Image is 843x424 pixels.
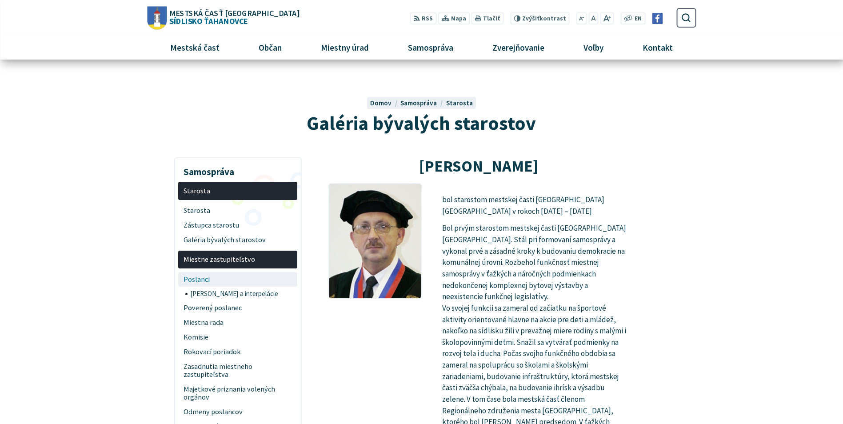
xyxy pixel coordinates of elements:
[639,36,676,60] span: Kontakt
[178,203,297,218] a: Starosta
[167,9,299,25] span: Sídlisko Ťahanovce
[476,36,561,60] a: Zverejňovanie
[652,13,663,24] img: Prejsť na Facebook stránku
[184,232,292,247] span: Galéria bývalých starostov
[446,99,473,107] a: Starosta
[184,345,292,360] span: Rokovací poriadok
[147,6,299,29] a: Logo Sídlisko Ťahanovce, prejsť na domovskú stránku.
[438,12,470,24] a: Mapa
[178,251,297,269] a: Miestne zastupiteľstvo
[410,12,436,24] a: RSS
[317,36,372,60] span: Miestny úrad
[404,36,456,60] span: Samospráva
[184,330,292,345] span: Komisie
[190,287,292,301] span: [PERSON_NAME] a interpelácie
[400,99,437,107] span: Samospráva
[522,15,539,22] span: Zvýšiť
[600,12,614,24] button: Zväčšiť veľkosť písma
[184,360,292,382] span: Zasadnutia miestneho zastupiteľstva
[304,36,385,60] a: Miestny úrad
[522,15,566,22] span: kontrast
[489,36,548,60] span: Zverejňovanie
[370,99,392,107] span: Domov
[576,12,587,24] button: Zmenšiť veľkosť písma
[442,183,628,217] p: bol starostom mestskej časti [GEOGRAPHIC_DATA] [GEOGRAPHIC_DATA] v rokoch [DATE] – [DATE]
[147,6,167,29] img: Prejsť na domovskú stránku
[178,330,297,345] a: Komisie
[184,184,292,198] span: Starosta
[178,404,297,419] a: Odmeny poslancov
[184,218,292,232] span: Zástupca starostu
[178,232,297,247] a: Galéria bývalých starostov
[178,301,297,316] a: Poverený poslanec
[627,36,689,60] a: Kontakt
[167,36,223,60] span: Mestská časť
[184,203,292,218] span: Starosta
[184,404,292,419] span: Odmeny poslancov
[178,160,297,179] h3: Samospráva
[255,36,285,60] span: Občan
[632,14,644,24] a: EN
[178,182,297,200] a: Starosta
[370,99,400,107] a: Domov
[184,272,292,287] span: Poslanci
[580,36,607,60] span: Voľby
[242,36,298,60] a: Občan
[178,218,297,232] a: Zástupca starostu
[483,15,500,22] span: Tlačiť
[154,36,236,60] a: Mestská časť
[510,12,569,24] button: Zvýšiťkontrast
[422,14,433,24] span: RSS
[588,12,598,24] button: Nastaviť pôvodnú veľkosť písma
[635,14,642,24] span: EN
[178,360,297,382] a: Zasadnutia miestneho zastupiteľstva
[185,287,298,301] a: [PERSON_NAME] a interpelácie
[169,9,299,17] span: Mestská časť [GEOGRAPHIC_DATA]
[178,316,297,330] a: Miestna rada
[307,111,536,135] span: Galéria bývalých starostov
[184,301,292,316] span: Poverený poslanec
[471,12,503,24] button: Tlačiť
[184,252,292,267] span: Miestne zastupiteľstvo
[178,382,297,404] a: Majetkové priznania volených orgánov
[451,14,466,24] span: Mapa
[184,382,292,404] span: Majetkové priznania volených orgánov
[419,156,538,176] strong: [PERSON_NAME]
[392,36,470,60] a: Samospráva
[184,316,292,330] span: Miestna rada
[567,36,620,60] a: Voľby
[400,99,446,107] a: Samospráva
[178,345,297,360] a: Rokovací poriadok
[178,272,297,287] a: Poslanci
